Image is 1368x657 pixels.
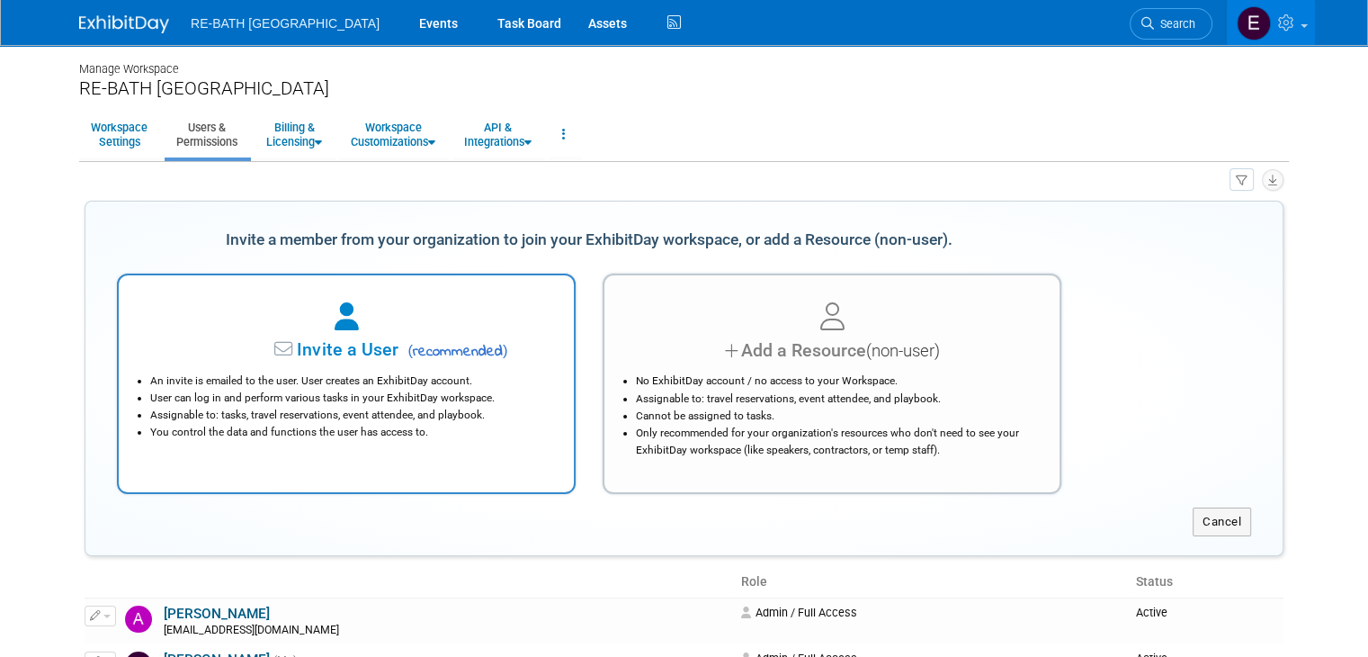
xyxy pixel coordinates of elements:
[503,342,508,359] span: )
[636,425,1037,459] li: Only recommended for your organization's resources who don't need to see your ExhibitDay workspac...
[164,624,729,638] div: [EMAIL_ADDRESS][DOMAIN_NAME]
[636,391,1037,408] li: Assignable to: travel reservations, event attendee, and playbook.
[1193,508,1251,536] button: Cancel
[734,567,1129,598] th: Role
[402,341,507,363] span: recommended
[636,373,1037,390] li: No ExhibitDay account / no access to your Workspace.
[1135,606,1167,619] span: Active
[627,337,1037,364] div: Add a Resource
[150,424,551,441] li: You control the data and functions the user has access to.
[79,112,159,157] a: WorkspaceSettings
[407,342,413,359] span: (
[184,339,398,360] span: Invite a User
[150,390,551,407] li: User can log in and perform various tasks in your ExhibitDay workspace.
[165,112,249,157] a: Users &Permissions
[866,341,940,361] span: (non-user)
[164,606,270,622] a: [PERSON_NAME]
[79,45,1289,77] div: Manage Workspace
[1154,17,1195,31] span: Search
[79,77,1289,100] div: RE-BATH [GEOGRAPHIC_DATA]
[125,606,152,633] img: Annie Beason
[339,112,447,157] a: WorkspaceCustomizations
[117,220,1061,260] div: Invite a member from your organization to join your ExhibitDay workspace, or add a Resource (non-...
[636,408,1037,425] li: Cannot be assigned to tasks.
[150,373,551,390] li: An invite is emailed to the user. User creates an ExhibitDay account.
[150,407,551,424] li: Assignable to: tasks, travel reservations, event attendee, and playbook.
[1128,567,1283,598] th: Status
[255,112,334,157] a: Billing &Licensing
[79,15,169,33] img: ExhibitDay
[191,16,380,31] span: RE-BATH [GEOGRAPHIC_DATA]
[741,606,857,619] span: Admin / Full Access
[1130,8,1212,40] a: Search
[452,112,543,157] a: API &Integrations
[1237,6,1271,40] img: Ethan Gledhill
